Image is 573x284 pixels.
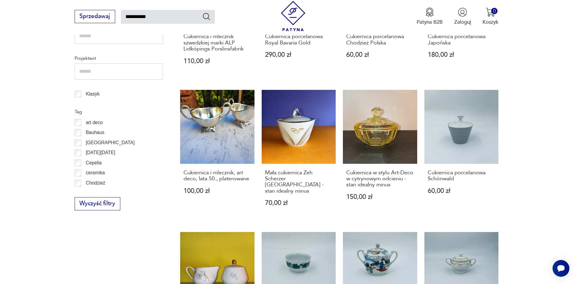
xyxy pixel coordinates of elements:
img: Patyna - sklep z meblami i dekoracjami vintage [278,1,308,31]
a: Cukiernica i mlecznik, art deco, lata 50., platerowaneCukiernica i mlecznik, art deco, lata 50., ... [180,90,254,220]
h3: Cukiernica porcelanowa Schönwald [428,170,495,182]
p: ceramika [86,169,105,177]
p: 70,00 zł [265,200,333,206]
p: Cepelia [86,159,102,167]
p: Koszyk [482,19,498,26]
img: Ikonka użytkownika [458,8,467,17]
p: Chodzież [86,179,105,187]
p: [GEOGRAPHIC_DATA] [86,139,134,147]
p: 110,00 zł [183,58,251,64]
button: Szukaj [202,12,211,21]
h3: Cukiernica i mlecznik szwedzkiej marki ALP Lidköpings Porslinsfabrik [183,34,251,52]
button: 0Koszyk [482,8,498,26]
p: 100,00 zł [183,188,251,194]
p: Ćmielów [86,189,104,197]
div: 0 [491,8,498,14]
a: Mała cukiernica Zeh Scherzer Germany - stan idealny minusMała cukiernica Zeh Scherzer [GEOGRAPHIC... [262,90,336,220]
p: 290,00 zł [265,52,333,58]
p: Patyna B2B [417,19,443,26]
button: Zaloguj [454,8,471,26]
img: Ikona medalu [425,8,434,17]
button: Wyczyść filtry [75,197,120,210]
img: Ikona koszyka [486,8,495,17]
a: Cukiernica porcelanowa SchönwaldCukiernica porcelanowa Schönwald60,00 zł [424,90,499,220]
h3: Cukiernica i mlecznik, art deco, lata 50., platerowane [183,170,251,182]
button: Sprzedawaj [75,10,115,23]
h3: Cukiernica porcelanowa Chodzież Polska [346,34,414,46]
p: Projektant [75,54,163,62]
p: 60,00 zł [346,52,414,58]
a: Ikona medaluPatyna B2B [417,8,443,26]
h3: Cukiernica w stylu Art-Deco w cytrynowym odcieniu - stan idealny minus [346,170,414,188]
p: Bauhaus [86,129,104,136]
iframe: Smartsupp widget button [553,260,569,277]
h3: Cukiernica porcelanowa Royal Bavaria Gold [265,34,333,46]
p: Zaloguj [454,19,471,26]
p: Klasyk [86,90,100,98]
h3: Mała cukiernica Zeh Scherzer [GEOGRAPHIC_DATA] - stan idealny minus [265,170,333,194]
p: Tag [75,108,163,116]
p: 150,00 zł [346,194,414,200]
p: [DATE][DATE] [86,149,115,157]
p: 60,00 zł [428,188,495,194]
h3: Cukiernica porcelanowa Japońska [428,34,495,46]
a: Sprzedawaj [75,14,115,19]
a: Cukiernica w stylu Art-Deco w cytrynowym odcieniu - stan idealny minusCukiernica w stylu Art-Deco... [343,90,417,220]
p: 180,00 zł [428,52,495,58]
button: Patyna B2B [417,8,443,26]
p: art deco [86,119,103,127]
